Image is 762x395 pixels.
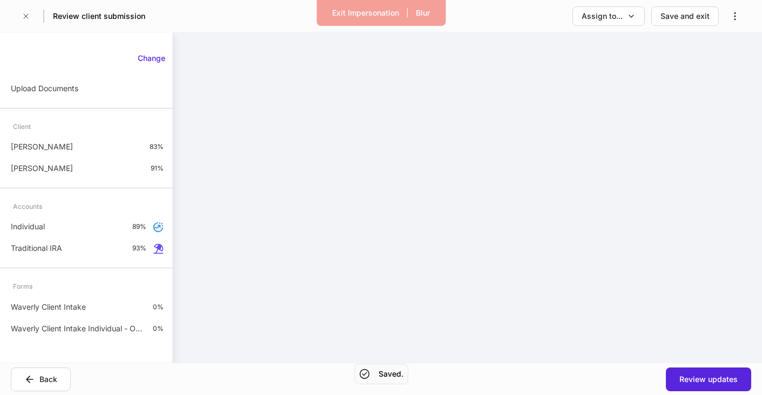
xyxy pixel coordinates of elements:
button: Assign to... [572,6,645,26]
div: Save and exit [660,11,710,22]
p: Individual [11,221,45,232]
p: [PERSON_NAME] [11,141,73,152]
h5: Saved. [379,369,403,379]
p: 89% [132,222,146,231]
p: 83% [150,142,164,151]
p: 93% [132,244,146,253]
p: Traditional IRA [11,243,62,254]
div: Change [138,53,165,64]
div: Forms [13,277,32,296]
p: [PERSON_NAME] [11,163,73,174]
button: Blur [409,4,437,22]
p: Waverly Client Intake [11,302,86,312]
button: Review updates [666,367,751,391]
p: 0% [153,324,164,333]
p: 0% [153,303,164,311]
button: Exit Impersonation [325,4,406,22]
p: 91% [151,164,164,173]
div: Review updates [679,374,738,385]
div: Accounts [13,197,42,216]
button: Change [131,50,172,67]
div: Blur [416,8,430,18]
button: Save and exit [651,6,719,26]
div: Client [13,117,31,136]
h5: Review client submission [53,11,145,22]
button: Back [11,367,71,391]
p: Upload Documents [11,83,78,94]
div: Back [39,374,57,385]
p: Waverly Client Intake Individual - Outside Custodian [11,323,144,334]
div: Assign to... [582,11,623,22]
div: Exit Impersonation [332,8,399,18]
